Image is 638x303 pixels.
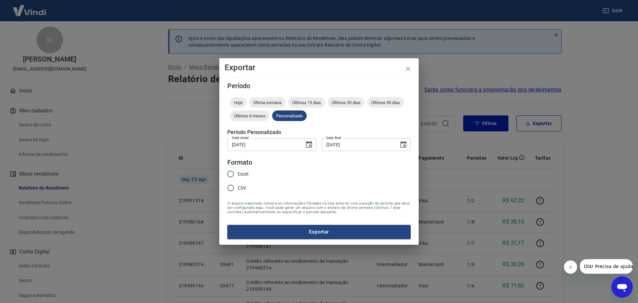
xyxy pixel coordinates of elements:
h4: Exportar [225,64,413,72]
span: Últimos 90 dias [367,100,404,105]
iframe: Botão para abrir a janela de mensagens [611,276,633,298]
iframe: Fechar mensagem [564,260,577,274]
span: Últimos 30 dias [328,100,365,105]
label: Data inicial [232,135,249,140]
span: Hoje [230,100,247,105]
div: Personalizado [272,110,307,121]
div: Última semana [249,97,285,108]
span: CSV [238,185,246,192]
div: Últimos 30 dias [328,97,365,108]
h5: Período Personalizado [227,129,411,136]
span: Excel [238,171,248,178]
div: Hoje [230,97,247,108]
div: Últimos 90 dias [367,97,404,108]
span: Última semana [249,100,285,105]
iframe: Mensagem da empresa [580,259,633,274]
span: Olá! Precisa de ajuda? [4,5,56,10]
button: Choose date, selected date is 23 de ago de 2025 [302,138,316,151]
button: Exportar [227,225,411,239]
div: Últimos 15 dias [288,97,325,108]
input: DD/MM/YYYY [227,138,300,151]
div: Últimos 6 meses [230,110,269,121]
span: O arquivo exportado conterá as informações filtradas na tela anterior com exceção do período que ... [227,201,411,214]
label: Data final [326,135,341,140]
span: Últimos 6 meses [230,113,269,118]
button: close [400,61,416,77]
h5: Período [227,82,411,89]
span: Personalizado [272,113,307,118]
button: Choose date, selected date is 25 de ago de 2025 [397,138,410,151]
input: DD/MM/YYYY [322,138,394,151]
span: Últimos 15 dias [288,100,325,105]
legend: Formato [227,158,252,167]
